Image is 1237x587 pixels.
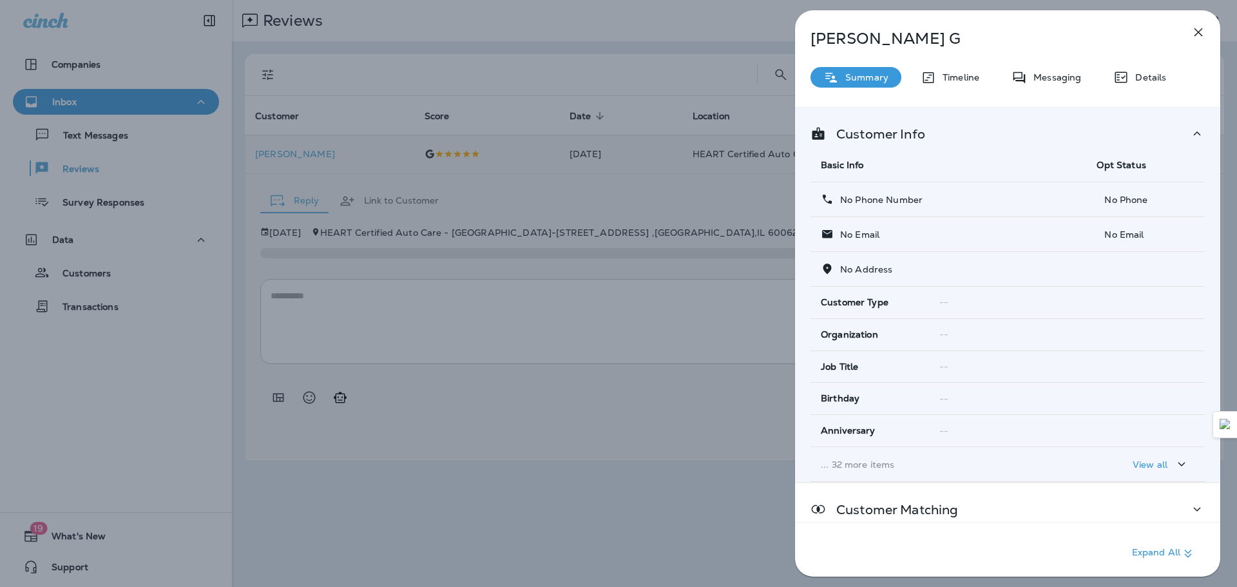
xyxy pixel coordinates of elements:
p: [PERSON_NAME] G [810,30,1162,48]
p: Messaging [1027,72,1081,82]
p: Summary [839,72,888,82]
img: Detect Auto [1220,419,1231,430]
p: Timeline [936,72,979,82]
span: -- [939,361,948,372]
span: -- [939,329,948,340]
span: Organization [821,329,878,340]
p: No Phone [1097,195,1194,205]
span: Opt Status [1097,159,1146,171]
button: Expand All [1127,542,1201,565]
span: -- [939,425,948,437]
span: Anniversary [821,425,876,436]
p: No Phone Number [834,195,923,205]
span: -- [939,393,948,405]
span: Job Title [821,361,858,372]
p: No Email [1097,229,1194,240]
p: ... 32 more items [821,459,1076,470]
button: View all [1127,452,1194,476]
p: No Address [834,264,892,274]
p: Customer Info [826,129,925,139]
span: -- [939,296,948,308]
p: No Email [834,229,879,240]
span: Customer Type [821,297,888,308]
p: Customer Matching [826,505,958,515]
span: Basic Info [821,159,863,171]
p: Expand All [1132,546,1196,561]
span: Birthday [821,393,859,404]
p: Details [1129,72,1166,82]
p: View all [1133,459,1167,470]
